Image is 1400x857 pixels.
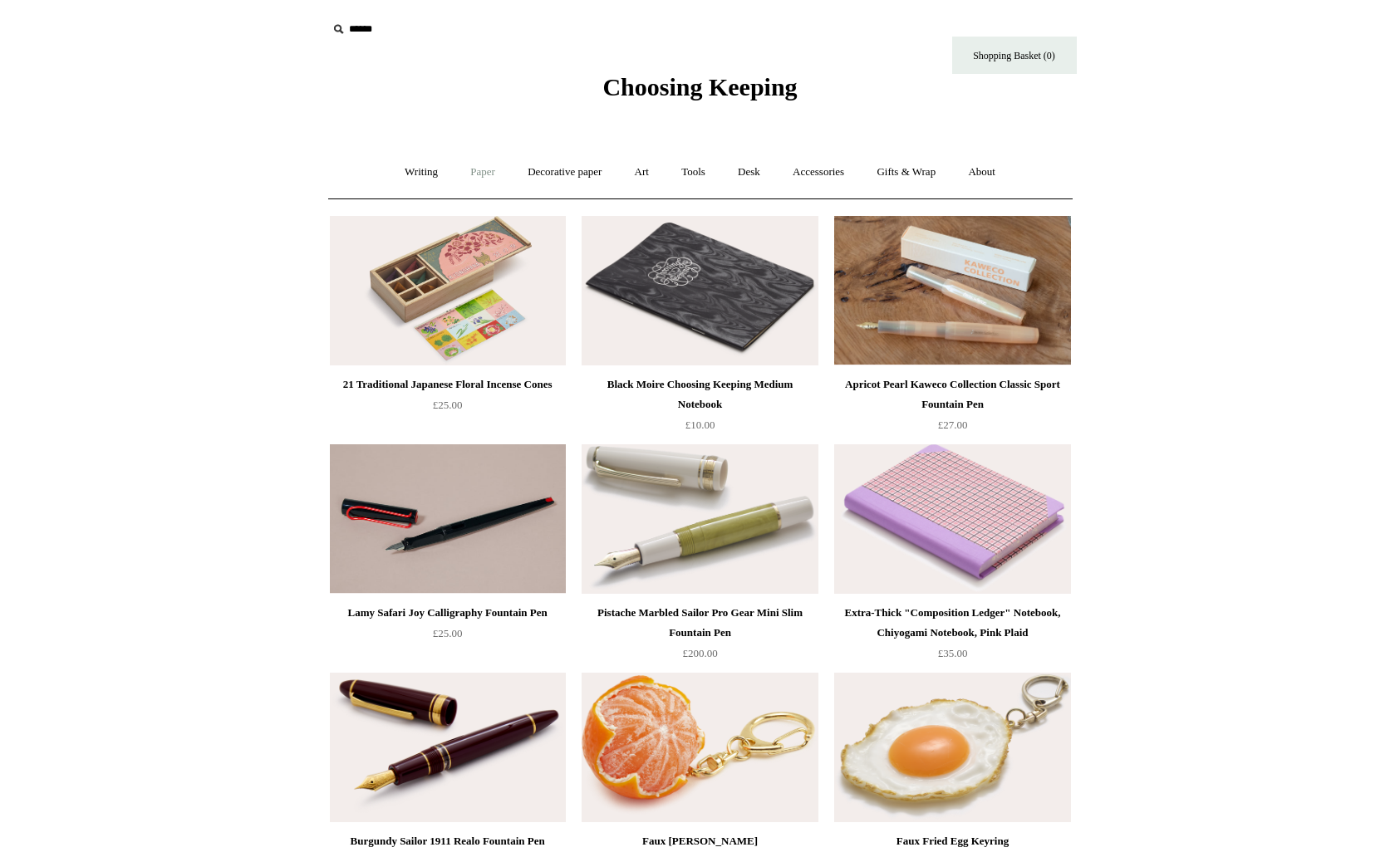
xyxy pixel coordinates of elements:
[330,444,566,594] a: Lamy Safari Joy Calligraphy Fountain Pen Lamy Safari Joy Calligraphy Fountain Pen
[938,419,968,431] span: £27.00
[582,216,818,365] a: Black Moire Choosing Keeping Medium Notebook Black Moire Choosing Keeping Medium Notebook
[334,831,562,851] div: Burgundy Sailor 1911 Realo Fountain Pen
[682,647,717,659] span: £200.00
[778,150,859,194] a: Accessories
[582,444,818,594] img: Pistache Marbled Sailor Pro Gear Mini Slim Fountain Pen
[834,216,1070,365] a: Apricot Pearl Kaweco Collection Classic Sport Fountain Pen Apricot Pearl Kaweco Collection Classi...
[330,375,566,443] a: 21 Traditional Japanese Floral Incense Cones £25.00
[834,375,1070,443] a: Apricot Pearl Kaweco Collection Classic Sport Fountain Pen £27.00
[834,673,1070,822] img: Faux Fried Egg Keyring
[602,86,797,98] a: Choosing Keeping
[602,73,797,100] span: Choosing Keeping
[582,673,818,822] img: Faux Clementine Keyring
[334,375,562,394] div: 21 Traditional Japanese Floral Incense Cones
[582,673,818,822] a: Faux Clementine Keyring Faux Clementine Keyring
[433,627,463,639] span: £25.00
[685,419,715,431] span: £10.00
[723,150,775,194] a: Desk
[834,216,1070,365] img: Apricot Pearl Kaweco Collection Classic Sport Fountain Pen
[330,444,566,594] img: Lamy Safari Joy Calligraphy Fountain Pen
[582,444,818,594] a: Pistache Marbled Sailor Pro Gear Mini Slim Fountain Pen Pistache Marbled Sailor Pro Gear Mini Sli...
[455,150,510,194] a: Paper
[838,603,1066,643] div: Extra-Thick "Composition Ledger" Notebook, Chiyogami Notebook, Pink Plaid
[834,444,1070,594] a: Extra-Thick "Composition Ledger" Notebook, Chiyogami Notebook, Pink Plaid Extra-Thick "Compositio...
[390,150,453,194] a: Writing
[433,399,463,411] span: £25.00
[582,375,818,443] a: Black Moire Choosing Keeping Medium Notebook £10.00
[330,603,566,671] a: Lamy Safari Joy Calligraphy Fountain Pen £25.00
[334,603,562,623] div: Lamy Safari Joy Calligraphy Fountain Pen
[952,37,1077,74] a: Shopping Basket (0)
[953,150,1010,194] a: About
[330,673,566,822] a: Burgundy Sailor 1911 Realo Fountain Pen Burgundy Sailor 1911 Realo Fountain Pen
[586,603,813,643] div: Pistache Marbled Sailor Pro Gear Mini Slim Fountain Pen
[330,216,566,365] a: 21 Traditional Japanese Floral Incense Cones 21 Traditional Japanese Floral Incense Cones
[838,375,1066,414] div: Apricot Pearl Kaweco Collection Classic Sport Fountain Pen
[582,216,818,365] img: Black Moire Choosing Keeping Medium Notebook
[586,375,813,414] div: Black Moire Choosing Keeping Medium Notebook
[666,150,720,194] a: Tools
[582,603,818,671] a: Pistache Marbled Sailor Pro Gear Mini Slim Fountain Pen £200.00
[330,673,566,822] img: Burgundy Sailor 1911 Realo Fountain Pen
[513,150,616,194] a: Decorative paper
[834,673,1070,822] a: Faux Fried Egg Keyring Faux Fried Egg Keyring
[620,150,664,194] a: Art
[862,150,951,194] a: Gifts & Wrap
[838,831,1066,851] div: Faux Fried Egg Keyring
[834,444,1070,594] img: Extra-Thick "Composition Ledger" Notebook, Chiyogami Notebook, Pink Plaid
[938,647,968,659] span: £35.00
[586,831,813,851] div: Faux [PERSON_NAME]
[834,603,1070,671] a: Extra-Thick "Composition Ledger" Notebook, Chiyogami Notebook, Pink Plaid £35.00
[330,216,566,365] img: 21 Traditional Japanese Floral Incense Cones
